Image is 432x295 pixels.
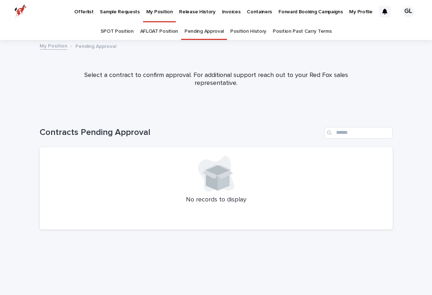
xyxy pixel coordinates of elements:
[101,23,134,40] a: SPOT Position
[230,23,266,40] a: Position History
[402,6,414,17] div: GL
[48,196,384,204] p: No records to display
[273,23,331,40] a: Position Past Carry Terms
[140,23,178,40] a: AFLOAT Position
[40,41,67,50] a: My Position
[184,23,224,40] a: Pending Approval
[14,4,27,19] img: zttTXibQQrCfv9chImQE
[72,72,360,87] p: Select a contract to confirm approval. For additional support reach out to your Red Fox sales rep...
[40,127,321,138] h1: Contracts Pending Approval
[75,42,116,50] p: Pending Approval
[324,127,393,139] input: Search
